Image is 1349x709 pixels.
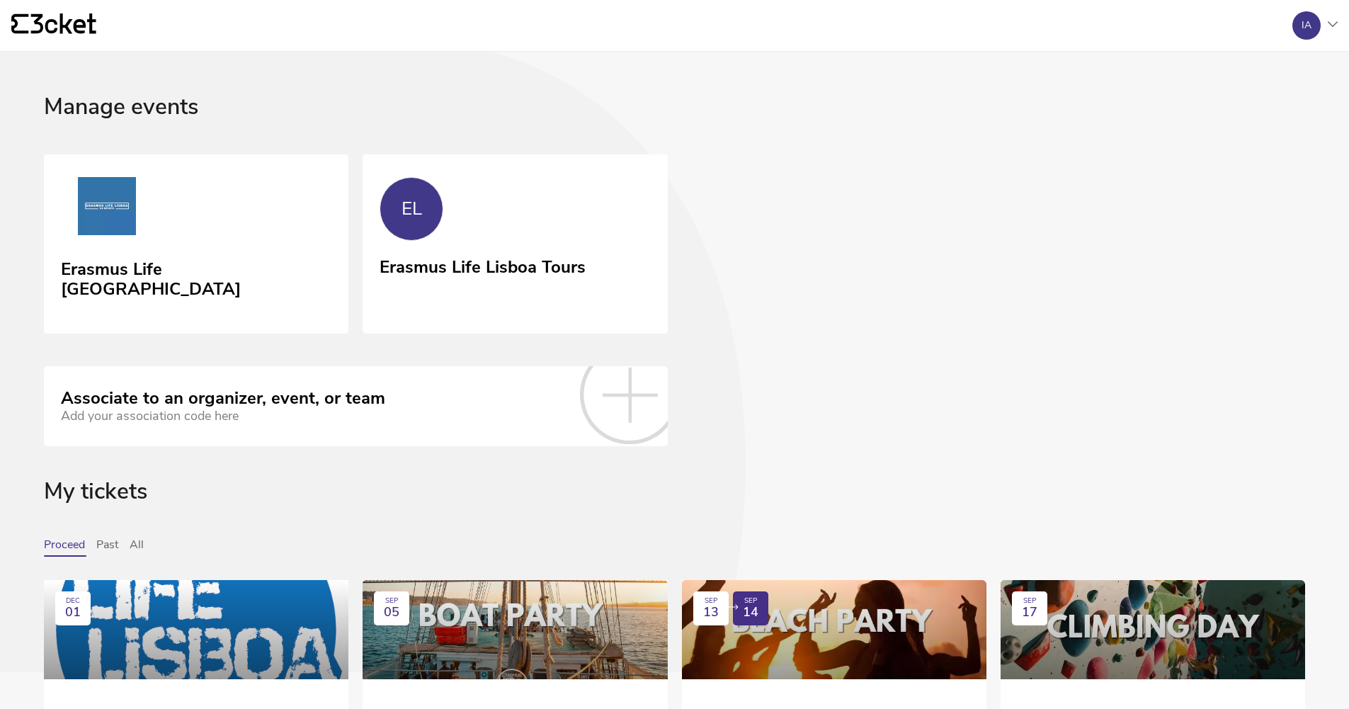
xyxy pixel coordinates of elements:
[11,14,28,34] g: {' '}
[380,252,586,278] div: Erasmus Life Lisboa Tours
[130,538,144,557] button: All
[44,366,668,446] a: Associate to an organizer, event, or team Add your association code here
[44,538,85,557] button: Proceed
[744,597,757,606] div: SEP
[385,597,398,606] div: SEP
[61,409,385,424] div: Add your association code here
[44,154,348,334] a: Erasmus Life Lisboa Erasmus Life [GEOGRAPHIC_DATA]
[66,597,80,606] div: DEC
[96,538,118,557] button: Past
[363,154,667,331] a: EL Erasmus Life Lisboa Tours
[703,605,719,620] span: 13
[61,177,153,241] img: Erasmus Life Lisboa
[65,605,81,620] span: 01
[44,479,1305,539] div: My tickets
[11,13,96,38] a: {' '}
[402,198,422,220] div: EL
[1302,20,1311,31] div: IA
[1022,605,1037,620] span: 17
[705,597,717,606] div: SEP
[384,605,399,620] span: 05
[44,94,1305,154] div: Manage events
[61,389,385,409] div: Associate to an organizer, event, or team
[1023,597,1036,606] div: SEP
[743,605,758,620] span: 14
[61,254,331,299] div: Erasmus Life [GEOGRAPHIC_DATA]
